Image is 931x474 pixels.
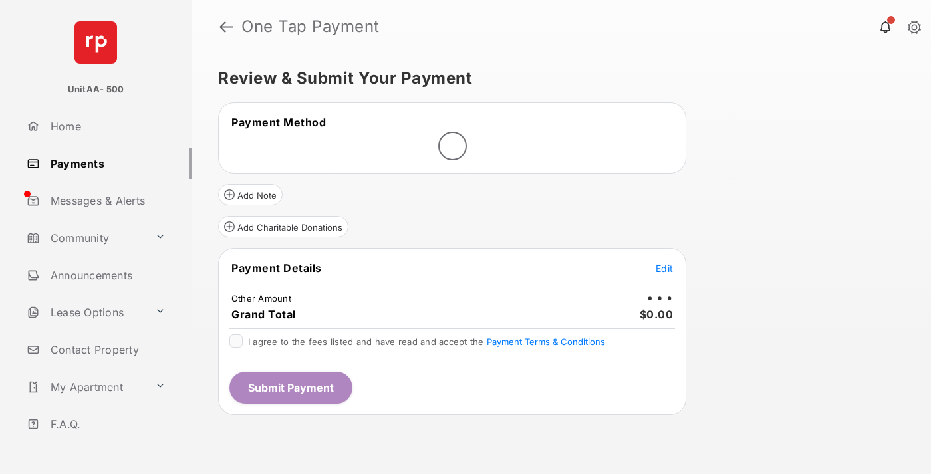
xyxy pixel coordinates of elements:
[231,261,322,275] span: Payment Details
[241,19,380,35] strong: One Tap Payment
[248,336,605,347] span: I agree to the fees listed and have read and accept the
[21,371,150,403] a: My Apartment
[218,216,348,237] button: Add Charitable Donations
[487,336,605,347] button: I agree to the fees listed and have read and accept the
[21,110,192,142] a: Home
[640,308,674,321] span: $0.00
[74,21,117,64] img: svg+xml;base64,PHN2ZyB4bWxucz0iaHR0cDovL3d3dy53My5vcmcvMjAwMC9zdmciIHdpZHRoPSI2NCIgaGVpZ2h0PSI2NC...
[21,148,192,179] a: Payments
[68,83,124,96] p: UnitAA- 500
[656,261,673,275] button: Edit
[218,70,894,86] h5: Review & Submit Your Payment
[21,408,192,440] a: F.A.Q.
[218,184,283,205] button: Add Note
[656,263,673,274] span: Edit
[229,372,352,404] button: Submit Payment
[21,334,192,366] a: Contact Property
[231,293,292,304] td: Other Amount
[21,259,192,291] a: Announcements
[21,296,150,328] a: Lease Options
[231,308,296,321] span: Grand Total
[21,222,150,254] a: Community
[21,185,192,217] a: Messages & Alerts
[231,116,326,129] span: Payment Method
